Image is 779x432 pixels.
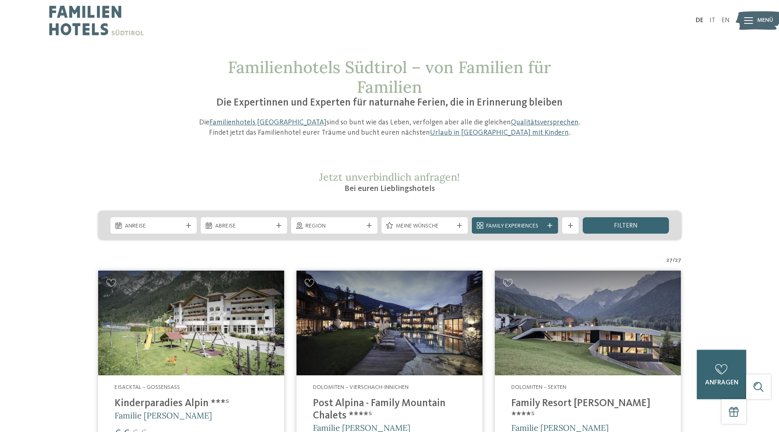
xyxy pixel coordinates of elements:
span: Abreise [215,222,273,230]
span: Dolomiten – Sexten [511,384,566,390]
span: / [673,256,675,264]
a: DE [696,17,703,24]
span: Anreise [125,222,182,230]
span: 27 [666,256,673,264]
p: Die sind so bunt wie das Leben, verfolgen aber alle die gleichen . Findet jetzt das Familienhotel... [195,117,585,138]
a: anfragen [697,350,746,399]
a: Urlaub in [GEOGRAPHIC_DATA] mit Kindern [430,129,569,136]
span: Jetzt unverbindlich anfragen! [319,170,460,184]
span: anfragen [705,379,738,386]
img: Kinderparadies Alpin ***ˢ [98,271,284,375]
span: Familienhotels Südtirol – von Familien für Familien [228,57,551,97]
a: IT [710,17,715,24]
span: Die Expertinnen und Experten für naturnahe Ferien, die in Erinnerung bleiben [216,98,563,108]
span: filtern [614,223,638,229]
a: Qualitätsversprechen [511,119,579,126]
a: EN [722,17,730,24]
img: Family Resort Rainer ****ˢ [495,271,681,375]
h4: Family Resort [PERSON_NAME] ****ˢ [511,398,664,422]
h4: Post Alpina - Family Mountain Chalets ****ˢ [313,398,466,422]
span: 27 [675,256,681,264]
span: Bei euren Lieblingshotels [345,185,435,193]
span: Meine Wünsche [396,222,453,230]
span: Family Experiences [486,222,544,230]
span: Menü [757,16,773,25]
span: Region [306,222,363,230]
span: Eisacktal – Gossensass [115,384,180,390]
span: Familie [PERSON_NAME] [115,410,212,421]
a: Familienhotels [GEOGRAPHIC_DATA] [209,119,326,126]
span: Dolomiten – Vierschach-Innichen [313,384,409,390]
img: Post Alpina - Family Mountain Chalets ****ˢ [296,271,483,375]
h4: Kinderparadies Alpin ***ˢ [115,398,268,410]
